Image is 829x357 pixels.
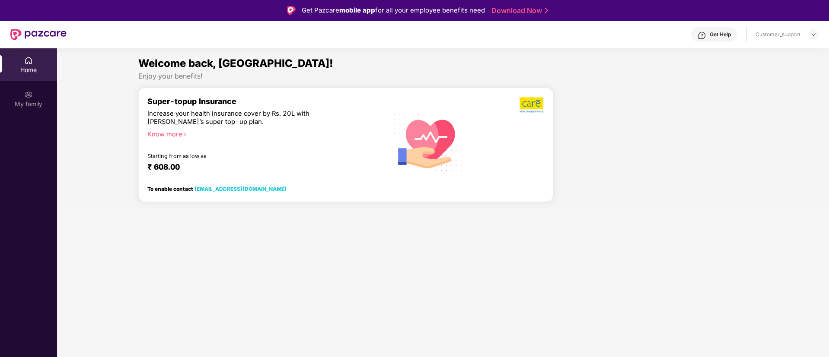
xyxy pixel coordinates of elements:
img: New Pazcare Logo [10,29,67,40]
img: Logo [287,6,296,15]
div: Customer_support [756,31,800,38]
img: svg+xml;base64,PHN2ZyBpZD0iSGVscC0zMngzMiIgeG1sbnM9Imh0dHA6Ly93d3cudzMub3JnLzIwMDAvc3ZnIiB3aWR0aD... [698,31,706,40]
strong: mobile app [339,6,375,14]
img: svg+xml;base64,PHN2ZyBpZD0iRHJvcGRvd24tMzJ4MzIiIHhtbG5zPSJodHRwOi8vd3d3LnczLm9yZy8yMDAwL3N2ZyIgd2... [810,31,817,38]
a: Download Now [491,6,545,15]
img: Stroke [545,6,548,15]
div: Get Help [710,31,731,38]
div: Get Pazcare for all your employee benefits need [302,5,485,16]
